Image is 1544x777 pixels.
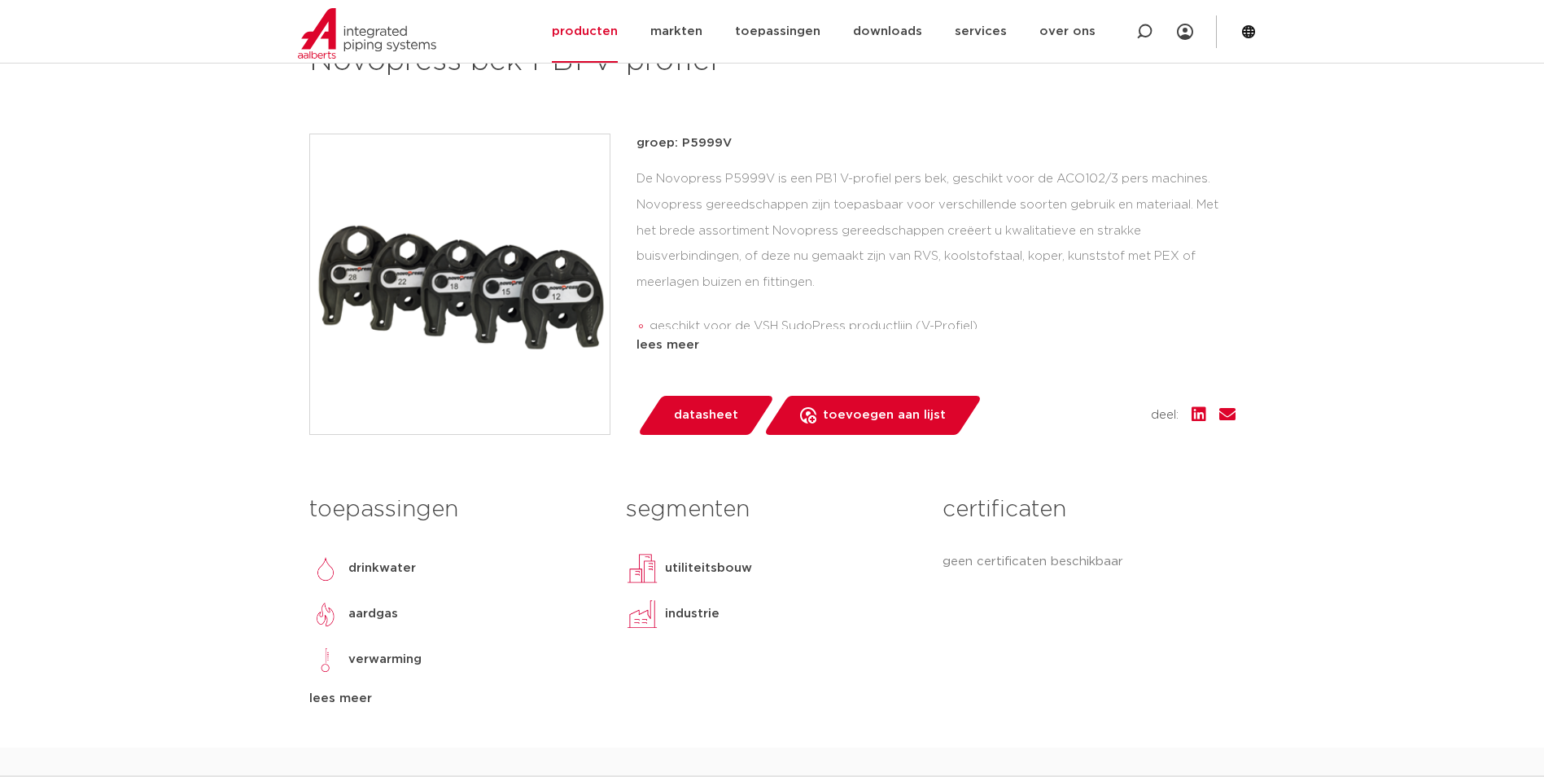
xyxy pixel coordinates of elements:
[309,643,342,676] img: verwarming
[1151,406,1179,425] span: deel:
[309,598,342,630] img: aardgas
[310,134,610,434] img: Product Image for Novopress bek PB1 V-profiel
[309,494,601,526] h3: toepassingen
[650,314,1236,340] li: geschikt voor de VSH SudoPress productlijn (V-Profiel)
[309,552,342,585] img: drinkwater
[943,494,1235,526] h3: certificaten
[665,559,752,578] p: utiliteitsbouw
[636,336,1236,355] div: lees meer
[943,552,1235,572] p: geen certificaten beschikbaar
[626,494,918,526] h3: segmenten
[626,598,658,630] img: industrie
[309,689,601,709] div: lees meer
[636,134,1236,153] p: groep: P5999V
[348,604,398,624] p: aardgas
[626,552,658,585] img: utiliteitsbouw
[348,650,422,669] p: verwarming
[636,396,775,435] a: datasheet
[674,402,738,428] span: datasheet
[823,402,946,428] span: toevoegen aan lijst
[665,604,720,624] p: industrie
[348,559,416,578] p: drinkwater
[636,166,1236,329] div: De Novopress P5999V is een PB1 V-profiel pers bek, geschikt voor de ACO102/3 pers machines. Novop...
